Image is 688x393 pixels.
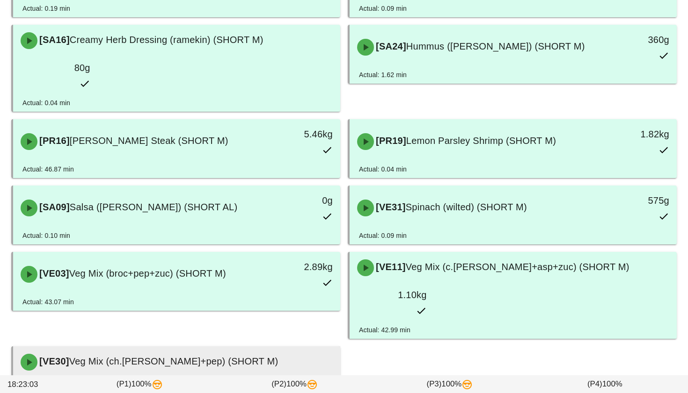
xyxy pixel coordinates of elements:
[600,32,669,47] div: 360g
[359,325,410,335] div: Actual: 42.99 min
[357,287,427,302] div: 1.10kg
[62,376,217,392] div: (P1) 100%
[37,202,70,212] span: [SA09]
[22,3,70,14] div: Actual: 0.19 min
[217,376,372,392] div: (P2) 100%
[21,60,90,75] div: 80g
[359,164,407,174] div: Actual: 0.04 min
[374,262,406,272] span: [VE11]
[359,230,407,241] div: Actual: 0.09 min
[374,41,406,51] span: [SA24]
[37,268,69,279] span: [VE03]
[22,230,70,241] div: Actual: 0.10 min
[37,35,70,45] span: [SA16]
[6,377,62,392] div: 18:23:03
[374,202,406,212] span: [VE31]
[263,193,333,208] div: 0g
[406,41,585,51] span: Hummus ([PERSON_NAME]) (SHORT M)
[22,98,70,108] div: Actual: 0.04 min
[359,70,407,80] div: Actual: 1.62 min
[527,376,682,392] div: (P4) 100%
[600,193,669,208] div: 575g
[406,262,629,272] span: Veg Mix (c.[PERSON_NAME]+asp+zuc) (SHORT M)
[406,136,556,146] span: Lemon Parsley Shrimp (SHORT M)
[359,3,407,14] div: Actual: 0.09 min
[406,202,527,212] span: Spinach (wilted) (SHORT M)
[372,376,527,392] div: (P3) 100%
[22,164,74,174] div: Actual: 46.87 min
[263,127,333,142] div: 5.46kg
[69,356,278,366] span: Veg Mix (ch.[PERSON_NAME]+pep) (SHORT M)
[22,297,74,307] div: Actual: 43.07 min
[70,202,237,212] span: Salsa ([PERSON_NAME]) (SHORT AL)
[37,136,70,146] span: [PR16]
[70,136,228,146] span: [PERSON_NAME] Steak (SHORT M)
[37,356,69,366] span: [VE30]
[69,268,226,279] span: Veg Mix (broc+pep+zuc) (SHORT M)
[263,259,333,274] div: 2.89kg
[600,127,669,142] div: 1.82kg
[374,136,406,146] span: [PR19]
[70,35,263,45] span: Creamy Herb Dressing (ramekin) (SHORT M)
